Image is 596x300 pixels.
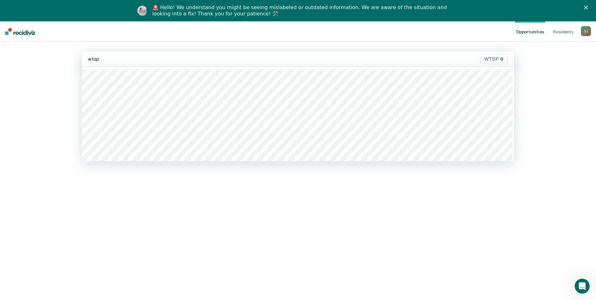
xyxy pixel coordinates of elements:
div: S J [581,26,591,36]
div: Close [584,6,590,9]
a: Opportunities [515,21,545,42]
iframe: Intercom live chat [575,279,590,294]
span: WTSP [480,54,508,64]
button: SJ [581,26,591,36]
div: 🚨 Hello! We understand you might be seeing mislabeled or outdated information. We are aware of th... [152,4,449,17]
img: Profile image for Kim [137,6,147,16]
a: Residents [552,21,575,42]
img: Recidiviz [5,28,35,35]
